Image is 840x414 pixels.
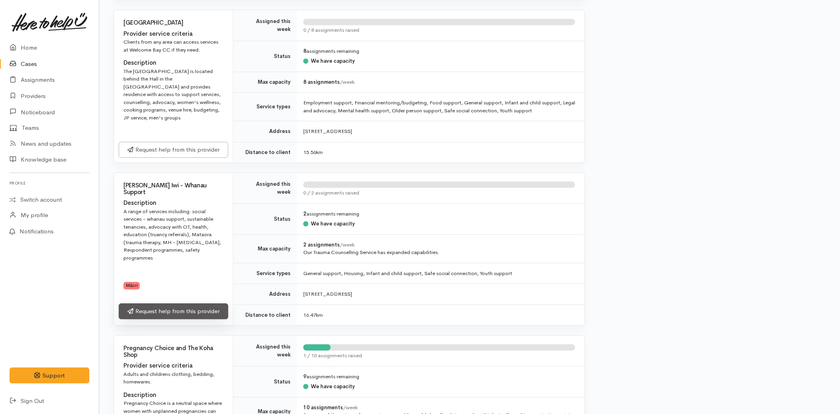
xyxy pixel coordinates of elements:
[233,142,297,163] td: Distance to client
[233,263,297,284] td: Service types
[123,68,223,122] div: The [GEOGRAPHIC_DATA] is located behind the Hall in the [GEOGRAPHIC_DATA] and provides residence ...
[123,59,156,68] label: Description
[303,242,340,248] b: 2 assignments
[303,211,306,218] b: 2
[311,58,355,65] b: We have capacity
[303,291,575,298] div: [STREET_ADDRESS]
[303,404,343,411] b: 10 assignments
[233,204,297,235] td: Status
[233,121,297,142] td: Address
[233,305,297,325] td: Distance to client
[303,210,575,218] div: assignments remaining
[233,235,297,263] td: Max capacity
[303,374,306,380] b: 9
[303,79,340,86] b: 8 assignments
[311,221,355,227] b: We have capacity
[233,41,297,72] td: Status
[119,142,228,158] a: Request help from this provider
[10,368,89,384] button: Support
[233,284,297,305] td: Address
[303,249,575,257] div: Our Trauma Counselling Service has expanded capabilities.
[303,99,575,115] div: Employment support, Financial mentoring/budgeting, Food support, General support, Infant and chil...
[233,10,297,41] td: Assigned this week
[340,242,354,248] span: /week
[123,362,193,371] label: Provider service criteria
[233,336,297,366] td: Assigned this week
[233,366,297,397] td: Status
[123,208,223,262] div: A range of services including: social services - whanau support, sustainable tenancies, advocacy ...
[233,72,297,93] td: Max capacity
[10,178,89,189] h6: Profile
[311,383,355,390] b: We have capacity
[303,270,575,278] div: General support, Housing, Infant and child support, Safe social connection, Youth support
[123,183,223,196] h4: [PERSON_NAME] Iwi - Whanau Support
[303,48,306,55] b: 8
[303,352,575,360] div: 1 / 10 assignments raised
[119,304,228,320] a: Request help from this provider
[123,30,193,39] label: Provider service criteria
[233,93,297,121] td: Service types
[123,345,223,358] h4: Pregnancy Choice and The Koha Shop
[343,404,358,411] span: /week
[303,189,575,197] div: 0 / 2 assignments raised
[303,149,575,157] div: 15.56
[303,27,575,35] div: 0 / 8 assignments raised
[303,48,575,56] div: assignments remaining
[123,39,223,54] div: Clients from any area can access services at Welcome Bay CC if they need.
[123,199,156,208] label: Description
[123,282,140,290] span: Māori
[316,312,323,319] span: km
[123,20,223,27] h4: [GEOGRAPHIC_DATA]
[233,173,297,204] td: Assigned this week
[303,312,575,320] div: 16.47
[303,373,575,381] div: assignments remaining
[303,128,575,136] div: [STREET_ADDRESS]
[123,371,223,386] div: Adults and childrens clothing, bedding, homewares.
[340,79,354,86] span: /week
[123,391,156,400] label: Description
[316,149,323,156] span: km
